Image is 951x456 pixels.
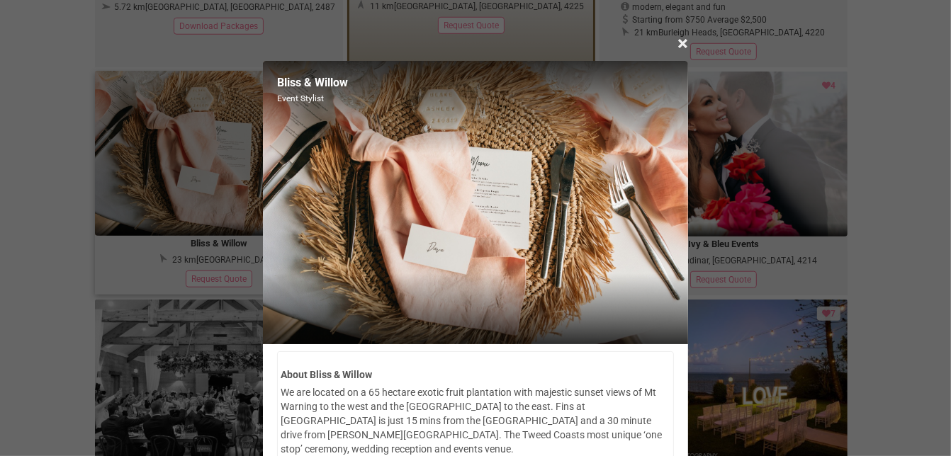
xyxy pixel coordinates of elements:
[263,61,688,344] img: Ashley_Blake-565.jpg
[677,32,688,55] span: ×
[281,385,670,456] p: We are located on a 65 hectare exotic fruit plantation with majestic sunset views of Mt Warning t...
[281,367,670,382] label: About Bliss & Willow
[277,93,348,105] small: Event Stylist
[277,75,348,91] legend: Bliss & Willow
